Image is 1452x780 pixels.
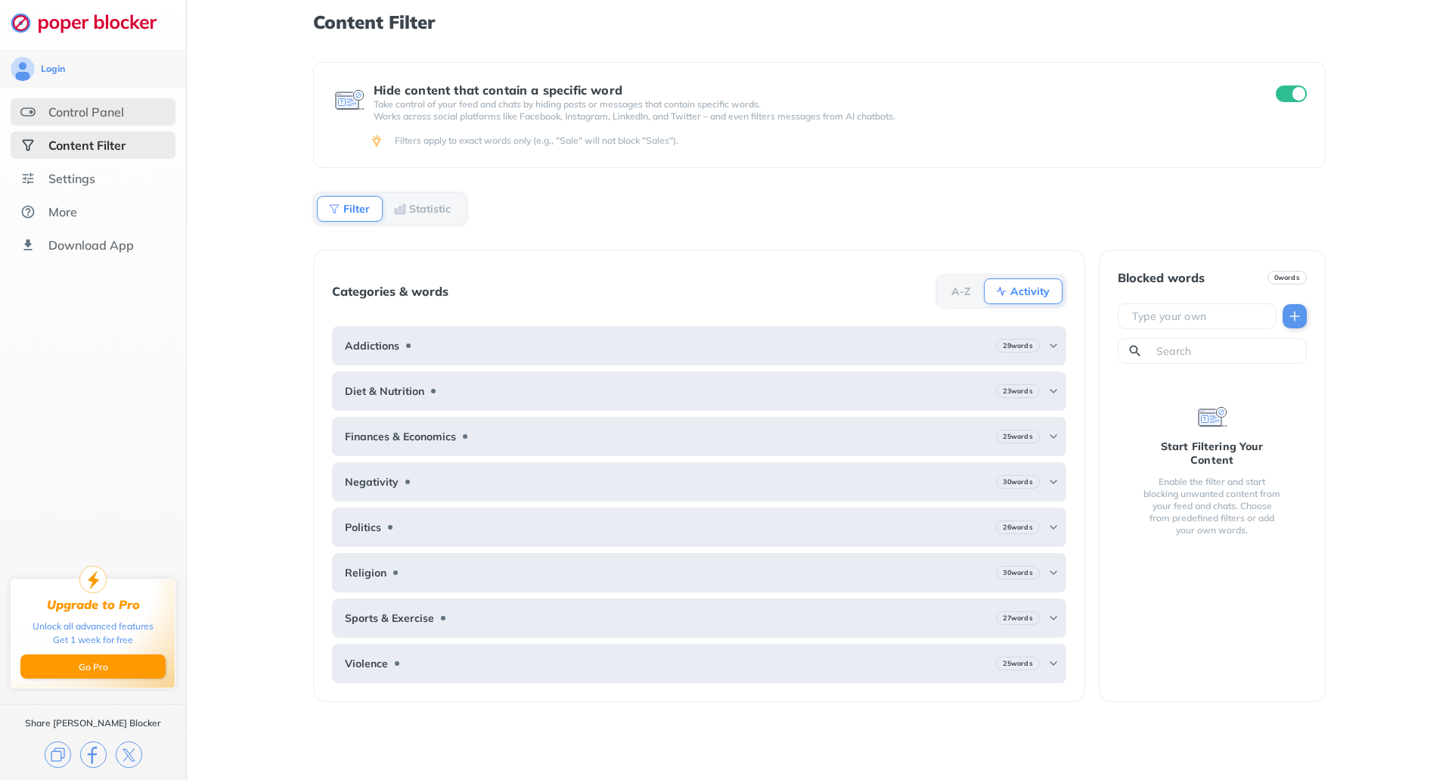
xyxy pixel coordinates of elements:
img: about.svg [20,204,36,219]
div: Categories & words [332,284,448,298]
b: 23 words [1003,386,1032,396]
b: Addictions [345,340,399,352]
b: Filter [343,204,370,213]
p: Take control of your feed and chats by hiding posts or messages that contain specific words. [374,98,1248,110]
img: logo-webpage.svg [11,12,173,33]
div: Blocked words [1118,271,1205,284]
p: Works across social platforms like Facebook, Instagram, LinkedIn, and Twitter – and even filters ... [374,110,1248,123]
img: copy.svg [45,741,71,768]
b: 25 words [1003,658,1032,669]
b: 27 words [1003,613,1032,623]
div: Get 1 week for free [53,633,133,647]
b: Statistic [409,204,451,213]
b: 30 words [1003,567,1032,578]
div: Filters apply to exact words only (e.g., "Sale" will not block "Sales"). [395,135,1304,147]
div: Settings [48,171,95,186]
div: More [48,204,77,219]
img: Filter [328,203,340,215]
h1: Content Filter [313,12,1325,32]
b: Finances & Economics [345,430,456,443]
img: upgrade-to-pro.svg [79,566,107,593]
b: A-Z [951,287,971,296]
img: x.svg [116,741,142,768]
img: Statistic [394,203,406,215]
b: Politics [345,521,381,533]
img: settings.svg [20,171,36,186]
div: Start Filtering Your Content [1142,440,1283,467]
div: Unlock all advanced features [33,620,154,633]
b: 26 words [1003,522,1032,533]
div: Content Filter [48,138,126,153]
b: 25 words [1003,431,1032,442]
img: facebook.svg [80,741,107,768]
img: social-selected.svg [20,138,36,153]
input: Type your own [1131,309,1270,324]
div: Hide content that contain a specific word [374,83,1248,97]
div: Upgrade to Pro [47,598,140,612]
b: Diet & Nutrition [345,385,424,397]
b: Violence [345,657,388,670]
div: Control Panel [48,104,124,120]
img: Activity [995,285,1007,297]
b: Sports & Exercise [345,612,434,624]
img: avatar.svg [11,57,35,81]
b: 0 words [1274,272,1300,283]
b: 30 words [1003,477,1032,487]
div: Share [PERSON_NAME] Blocker [25,717,161,729]
b: 29 words [1003,340,1032,351]
button: Go Pro [20,654,166,679]
b: Religion [345,567,386,579]
b: Negativity [345,476,399,488]
b: Activity [1010,287,1050,296]
img: download-app.svg [20,238,36,253]
div: Download App [48,238,134,253]
img: features.svg [20,104,36,120]
input: Search [1155,343,1300,359]
div: Enable the filter and start blocking unwanted content from your feed and chats. Choose from prede... [1142,476,1283,536]
div: Login [41,63,65,75]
